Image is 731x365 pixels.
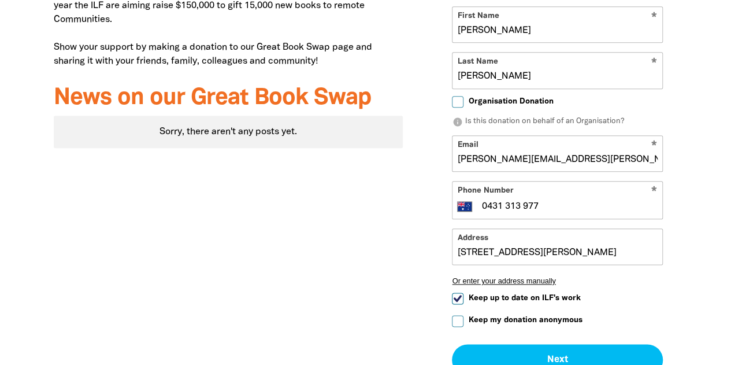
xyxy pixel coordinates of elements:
i: Required [651,186,657,197]
div: Sorry, there aren't any posts yet. [54,116,403,148]
i: info [452,117,462,127]
input: Keep up to date on ILF's work [452,293,463,304]
input: Organisation Donation [452,96,463,108]
div: Paginated content [54,116,403,148]
span: Keep up to date on ILF's work [468,293,580,304]
span: Organisation Donation [468,96,553,107]
p: Is this donation on behalf of an Organisation? [452,116,663,128]
button: Or enter your address manually [452,276,663,285]
h3: News on our Great Book Swap [54,86,403,111]
span: Keep my donation anonymous [468,315,582,326]
input: Keep my donation anonymous [452,315,463,327]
